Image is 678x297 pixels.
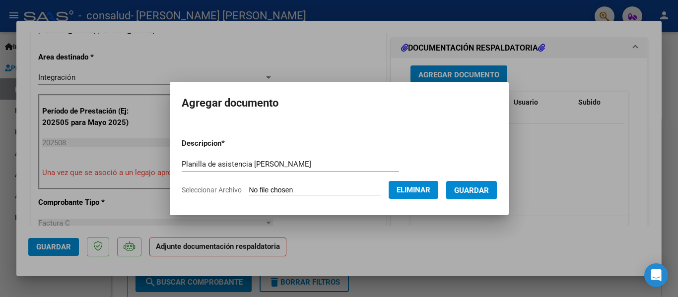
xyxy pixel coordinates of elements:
[644,263,668,287] div: Open Intercom Messenger
[182,186,242,194] span: Seleccionar Archivo
[454,186,489,195] span: Guardar
[446,181,497,199] button: Guardar
[182,94,497,113] h2: Agregar documento
[389,181,438,199] button: Eliminar
[397,185,430,194] span: Eliminar
[182,138,276,149] p: Descripcion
